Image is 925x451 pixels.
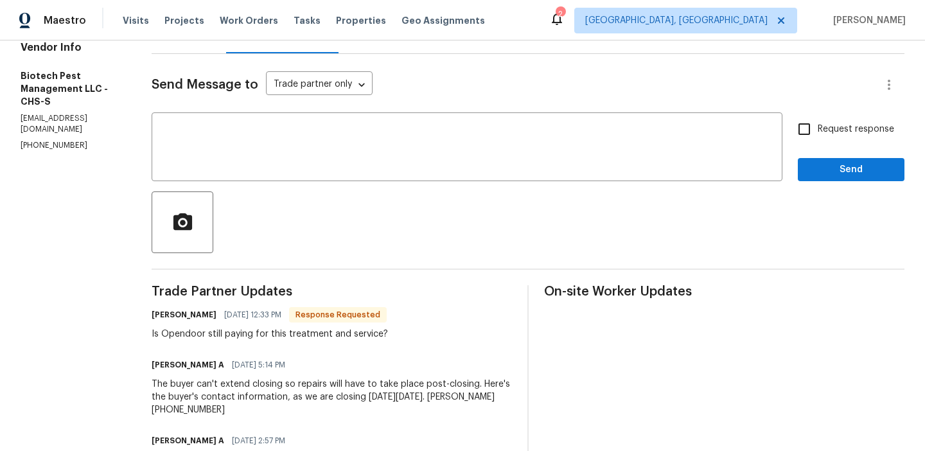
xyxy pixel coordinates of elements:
[152,78,258,91] span: Send Message to
[21,41,121,54] h4: Vendor Info
[44,14,86,27] span: Maestro
[232,358,285,371] span: [DATE] 5:14 PM
[21,69,121,108] h5: Biotech Pest Management LLC - CHS-S
[401,14,485,27] span: Geo Assignments
[798,158,904,182] button: Send
[21,140,121,151] p: [PHONE_NUMBER]
[544,285,904,298] span: On-site Worker Updates
[818,123,894,136] span: Request response
[556,8,565,21] div: 2
[220,14,278,27] span: Work Orders
[21,113,121,135] p: [EMAIL_ADDRESS][DOMAIN_NAME]
[808,162,894,178] span: Send
[266,75,373,96] div: Trade partner only
[336,14,386,27] span: Properties
[232,434,285,447] span: [DATE] 2:57 PM
[123,14,149,27] span: Visits
[224,308,281,321] span: [DATE] 12:33 PM
[152,285,512,298] span: Trade Partner Updates
[152,378,512,416] div: The buyer can't extend closing so repairs will have to take place post-closing. Here's the buyer'...
[290,308,385,321] span: Response Requested
[152,358,224,371] h6: [PERSON_NAME] A
[585,14,768,27] span: [GEOGRAPHIC_DATA], [GEOGRAPHIC_DATA]
[164,14,204,27] span: Projects
[828,14,906,27] span: [PERSON_NAME]
[152,434,224,447] h6: [PERSON_NAME] A
[152,308,216,321] h6: [PERSON_NAME]
[294,16,321,25] span: Tasks
[152,328,388,340] div: Is Opendoor still paying for this treatment and service?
